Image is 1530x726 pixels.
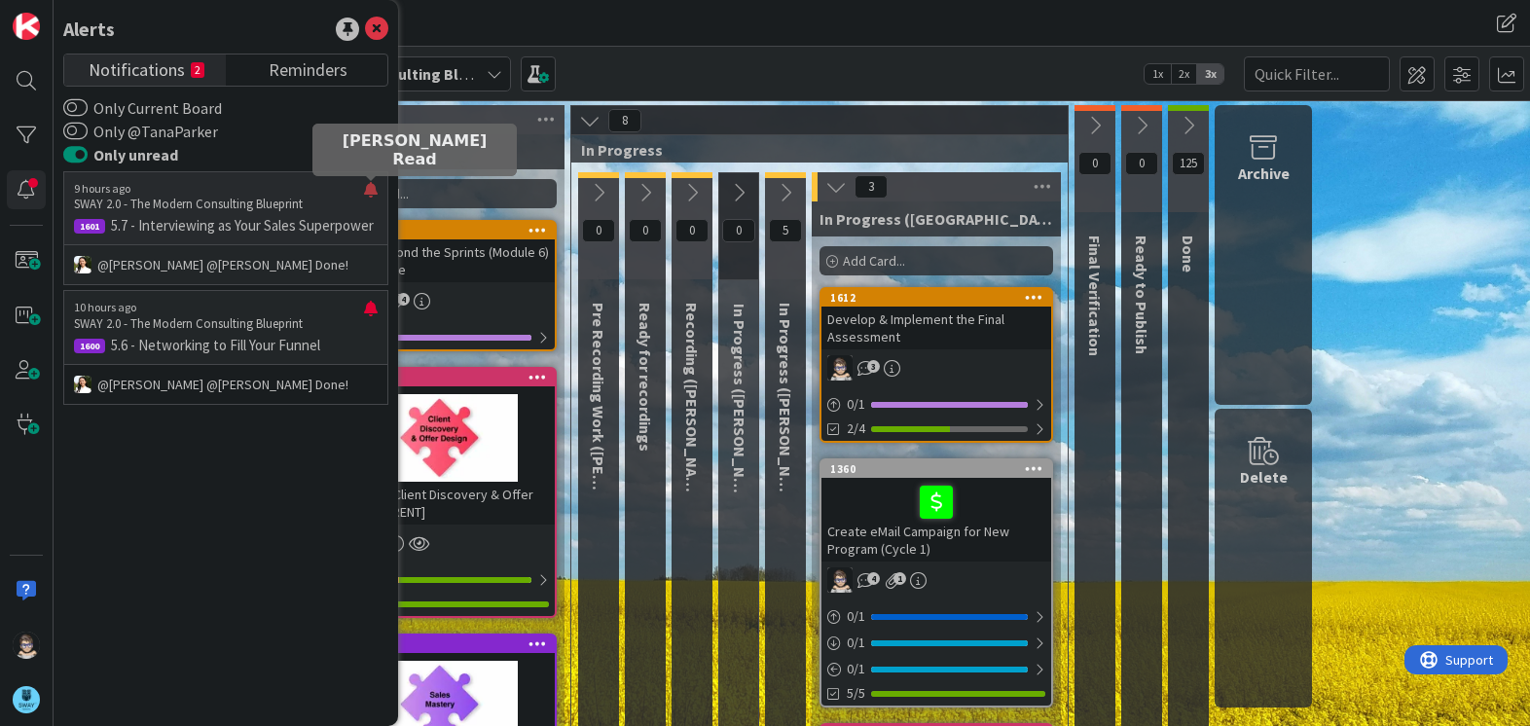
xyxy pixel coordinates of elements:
div: Archive [1238,162,1290,185]
div: 1360Create eMail Campaign for New Program (Cycle 1) [821,460,1051,562]
img: AK [74,376,91,393]
a: 1611Create Beyond the Sprints (Module 6) Puzzle PieceBN0/1 [323,220,557,351]
span: Add Card... [843,252,905,270]
p: 9 hours ago [74,182,364,196]
img: TP [827,355,853,381]
img: TP [13,632,40,659]
span: 4 [397,293,410,306]
div: 1612Develop & Implement the Final Assessment [821,289,1051,349]
span: In Progress (Fike) [776,303,795,517]
div: 1611Create Beyond the Sprints (Module 6) Puzzle Piece [325,222,555,282]
button: Only unread [63,145,88,164]
span: Done [1179,236,1198,272]
img: avatar [13,686,40,713]
span: 1x [1145,64,1171,84]
span: 8 [608,109,641,132]
span: 2/4 [847,418,865,439]
div: 1303 [334,371,555,384]
button: Only @TanaParker [63,122,88,141]
div: 1303Module 3 - Client Discovery & Offer Design [PARENT] [325,369,555,525]
div: 1360 [830,462,1051,476]
div: 1611 [334,224,555,237]
div: Alerts [63,15,115,44]
p: SWAY 2.0 - The Modern Consulting Blueprint [74,315,364,333]
span: Ready for recordings [636,303,655,452]
span: In Progress (Barb) [730,304,749,518]
span: 0 [582,219,615,242]
div: 1360 [821,460,1051,478]
span: Notifications [89,54,185,82]
a: 10 hours agoSWAY 2.0 - The Modern Consulting Blueprint16005.6 - Networking to Fill Your FunnelAK@... [63,290,388,404]
div: 0/1 [821,604,1051,629]
div: 0/1 [325,325,555,349]
span: 0 / 1 [847,633,865,653]
span: 4 [867,572,880,585]
span: 0 / 1 [847,394,865,415]
span: In Progress [581,140,1043,160]
p: 10 hours ago [74,301,364,314]
span: 125 [1172,152,1205,175]
div: 0/1 [821,392,1051,417]
input: Quick Filter... [1244,56,1390,91]
div: 1305 [334,637,555,651]
div: 1303 [325,369,555,386]
span: 2x [1171,64,1197,84]
span: Ready to Publish [1132,236,1151,354]
a: 1612Develop & Implement the Final AssessmentTP0/12/4 [820,287,1053,443]
span: 0 [1125,152,1158,175]
p: @[PERSON_NAME]﻿ ﻿@[PERSON_NAME]﻿ Done! [74,375,378,394]
img: AK [74,256,91,273]
button: Only Current Board [63,98,88,118]
div: 1600 [74,339,105,353]
div: 13/14 [325,567,555,592]
span: 3x [1197,64,1223,84]
span: 0 / 1 [847,659,865,679]
label: Only @TanaParker [63,120,218,143]
span: 3 [867,360,880,373]
span: 0 [1078,152,1111,175]
span: 3 [855,175,888,199]
div: TP [821,355,1051,381]
span: 5 [769,219,802,242]
h5: [PERSON_NAME] Read [320,131,509,168]
label: Only Current Board [63,96,222,120]
div: 1612 [830,291,1051,305]
div: 0/1 [821,657,1051,681]
span: Final Verification [1085,236,1105,356]
div: 0/1 [821,631,1051,655]
span: 0 / 1 [847,606,865,627]
a: 9 hours agoSWAY 2.0 - The Modern Consulting Blueprint16015.7 - Interviewing as Your Sales Superpo... [63,171,388,285]
div: Create Beyond the Sprints (Module 6) Puzzle Piece [325,239,555,282]
span: In Progress (Tana) [820,209,1053,229]
div: Delete [1240,465,1288,489]
div: 1612 [821,289,1051,307]
label: Only unread [63,143,178,166]
div: BN [325,288,555,313]
img: TP [827,567,853,593]
a: 1360Create eMail Campaign for New Program (Cycle 1)TP0/10/10/15/5 [820,458,1053,708]
p: SWAY 2.0 - The Modern Consulting Blueprint [74,196,364,213]
span: 0 [722,219,755,242]
span: 5/5 [847,683,865,704]
div: Develop & Implement the Final Assessment [821,307,1051,349]
div: Create eMail Campaign for New Program (Cycle 1) [821,478,1051,562]
div: 1305 [325,635,555,653]
span: 1 [893,572,906,585]
small: 2 [191,62,204,78]
div: TP [821,567,1051,593]
div: 1611 [325,222,555,239]
p: @[PERSON_NAME]﻿ ﻿@[PERSON_NAME]﻿ Done! [74,255,378,274]
span: Recording (Marina) [682,303,702,508]
a: 1303Module 3 - Client Discovery & Offer Design [PARENT]13/146/6 [323,367,557,618]
span: 0 [629,219,662,242]
p: 5.7 - Interviewing as Your Sales Superpower [74,217,378,235]
span: Reminders [269,54,347,82]
span: Support [41,3,89,26]
span: 0 [675,219,709,242]
p: 5.6 - Networking to Fill Your Funnel [74,337,378,354]
div: Module 3 - Client Discovery & Offer Design [PARENT] [325,482,555,525]
img: Visit kanbanzone.com [13,13,40,40]
span: Pre Recording Work (Marina) [589,303,608,575]
div: 1601 [74,219,105,234]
